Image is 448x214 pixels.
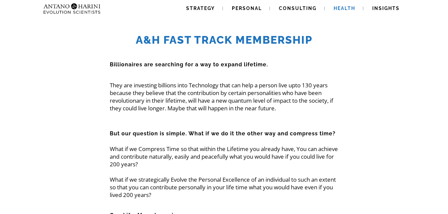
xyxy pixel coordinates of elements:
span: Consulting [279,6,317,11]
p: What if we Compress Time so that within the Lifetime you already have, You can achieve and contri... [110,137,338,199]
span: Personal [232,6,262,11]
span: Insights [372,6,400,11]
span: Health [334,6,355,11]
h5: But our question is simple. What if we do it the other way and compress time? [110,130,338,137]
h5: Billionaires are searching for a way to expand lifetime. [110,61,338,68]
span: Strategy [186,6,215,11]
p: They are investing billions into Technology that can help a person live upto 130 years because th... [110,81,338,112]
h2: A&H Fast Track MemBership [41,34,407,46]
